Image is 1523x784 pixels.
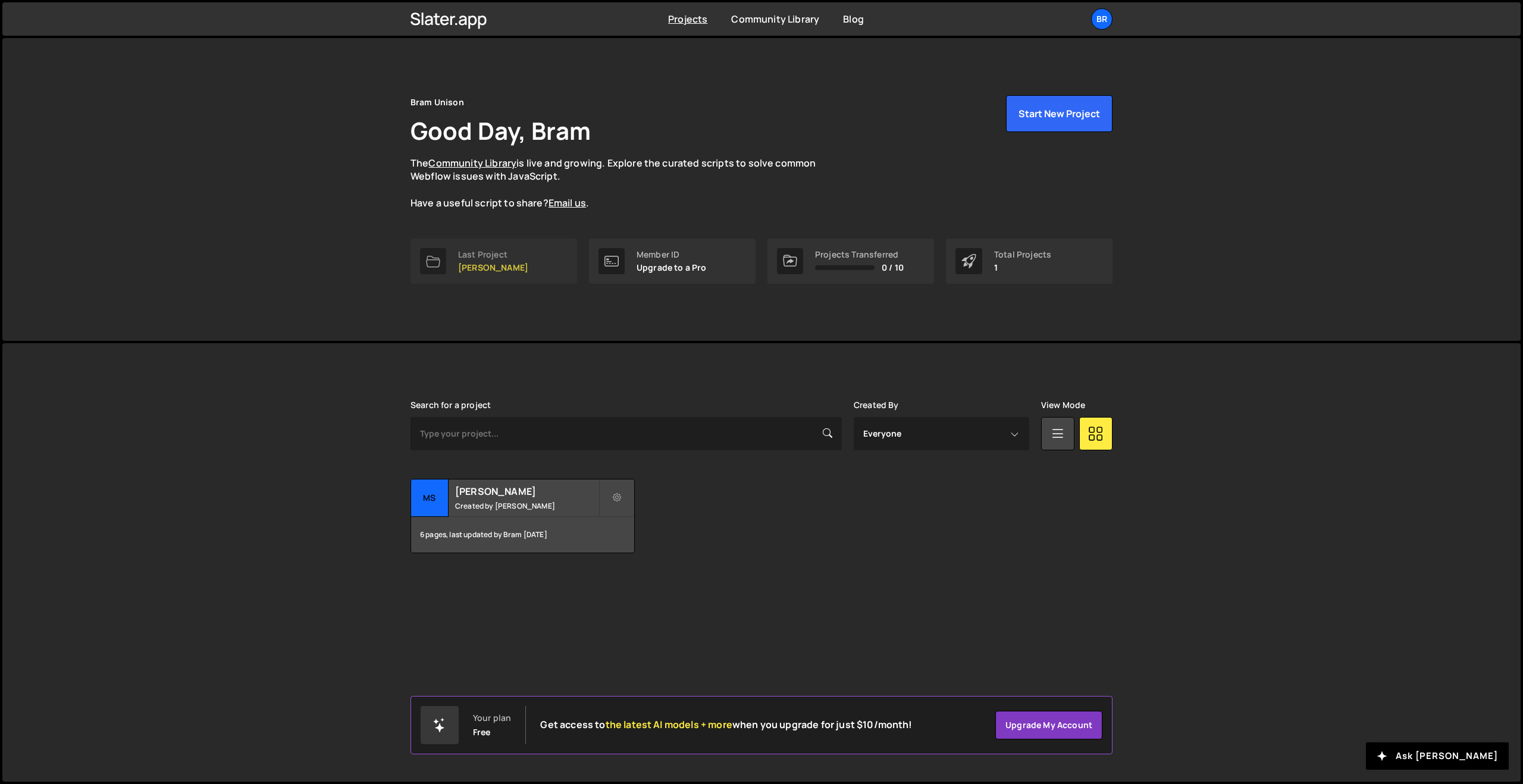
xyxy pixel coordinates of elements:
[994,263,1051,272] p: 1
[410,239,577,284] a: Last Project [PERSON_NAME]
[606,718,732,731] span: the latest AI models + more
[410,417,842,450] input: Type your project...
[458,250,528,259] div: Last Project
[1041,400,1085,410] label: View Mode
[843,12,864,26] a: Blog
[458,263,528,272] p: [PERSON_NAME]
[668,12,707,26] a: Projects
[854,400,899,410] label: Created By
[549,196,586,209] a: Email us
[994,250,1051,259] div: Total Projects
[410,400,491,410] label: Search for a project
[1091,8,1113,30] a: Br
[455,501,598,511] small: Created by [PERSON_NAME]
[731,12,819,26] a: Community Library
[1006,95,1113,132] button: Start New Project
[637,263,707,272] p: Upgrade to a Pro
[540,719,912,730] h2: Get access to when you upgrade for just $10/month!
[410,479,635,553] a: MS [PERSON_NAME] Created by [PERSON_NAME] 6 pages, last updated by Bram [DATE]
[410,114,591,147] h1: Good Day, Bram
[473,727,491,737] div: Free
[815,250,904,259] div: Projects Transferred
[411,517,634,553] div: 6 pages, last updated by Bram [DATE]
[428,156,516,170] a: Community Library
[1366,742,1509,770] button: Ask [PERSON_NAME]
[995,711,1102,739] a: Upgrade my account
[411,479,449,517] div: MS
[455,485,598,498] h2: [PERSON_NAME]
[473,713,511,723] div: Your plan
[637,250,707,259] div: Member ID
[410,95,464,109] div: Bram Unison
[882,263,904,272] span: 0 / 10
[410,156,839,210] p: The is live and growing. Explore the curated scripts to solve common Webflow issues with JavaScri...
